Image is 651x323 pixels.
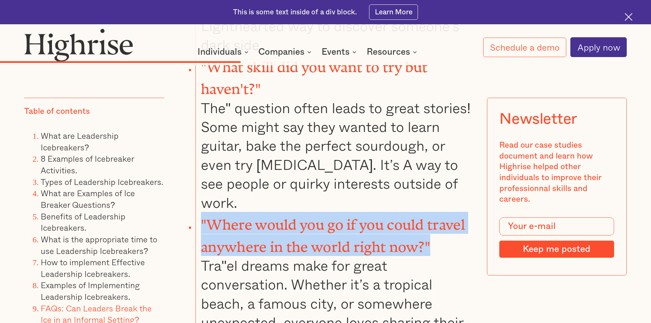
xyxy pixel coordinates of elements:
img: Highrise logo [24,28,133,61]
div: Table of contents [24,106,90,117]
form: Modal Form [499,217,614,258]
a: Examples of Implementing Leadership Icebreakers. [41,279,140,303]
a: What are Examples of Ice Breaker Questions? [41,187,135,211]
a: 8 Examples of Icebreaker Activities. [41,152,134,176]
div: This is some text inside of a div block. [233,8,357,17]
div: Companies [258,48,304,56]
a: Learn More [369,4,418,20]
div: Companies [258,48,313,56]
div: Events [322,48,358,56]
a: What are Leadership Icebreakers? [41,129,119,153]
strong: "Where would you go if you could travel anywhere in the world right now?" [201,217,465,247]
li: The" question often leads to great stories! Some might say they wanted to learn guitar, bake the ... [195,54,472,212]
a: What is the appropriate time to use Leadership Icebreakers? [41,233,157,257]
div: Individuals [198,48,250,56]
div: Resources [367,48,410,56]
img: Cross icon [625,13,633,21]
div: Read our case studies document and learn how Highrise helped other individuals to improve their p... [499,140,614,205]
div: Individuals [198,48,242,56]
input: Your e-mail [499,217,614,236]
a: Apply now [570,37,627,57]
div: Resources [367,48,419,56]
a: Types of Leadership Icebreakers. [41,175,163,188]
a: How to implement Effective Leadership Icebreakers. [41,256,145,280]
a: Schedule a demo [483,38,567,57]
a: Benefits of Leadership Icebreakers. [41,210,125,234]
input: Keep me posted [499,241,614,258]
div: Events [322,48,350,56]
div: Newsletter [499,110,577,128]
